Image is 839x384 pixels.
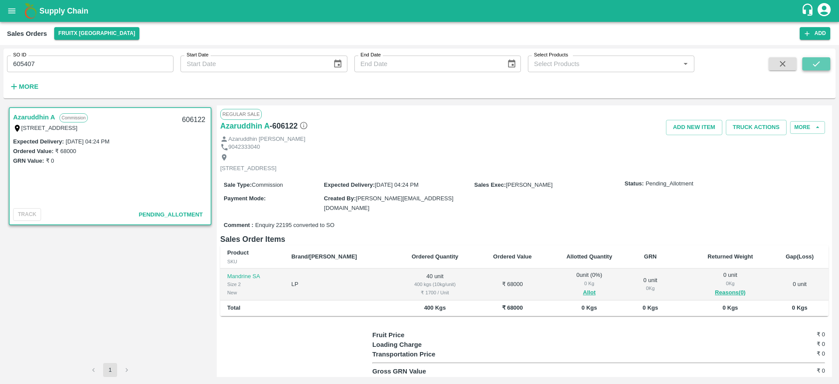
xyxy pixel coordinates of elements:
[177,110,211,130] div: 606122
[103,363,117,377] button: page 1
[493,253,532,260] b: Ordered Value
[224,182,252,188] label: Sale Type :
[680,58,691,70] button: Open
[476,269,548,300] td: ₹ 68000
[2,1,22,21] button: open drawer
[372,340,485,349] p: Loading Charge
[180,56,326,72] input: Start Date
[224,195,266,202] label: Payment Mode :
[227,272,277,281] p: Mandrine SA
[252,182,283,188] span: Commission
[502,304,523,311] b: ₹ 68000
[227,258,277,265] div: SKU
[13,157,44,164] label: GRN Value:
[555,271,623,297] div: 0 unit ( 0 %)
[187,52,208,59] label: Start Date
[220,109,262,119] span: Regular Sale
[13,112,55,123] a: Azaruddhin A
[555,279,623,287] div: 0 Kg
[801,3,816,19] div: customer-support
[792,304,807,311] b: 0 Kgs
[722,304,738,311] b: 0 Kgs
[361,52,381,59] label: End Date
[66,138,109,145] label: [DATE] 04:24 PM
[534,52,568,59] label: Select Products
[13,148,53,154] label: Ordered Value:
[372,367,485,376] p: Gross GRN Value
[354,56,500,72] input: End Date
[749,330,825,339] h6: ₹ 0
[503,56,520,72] button: Choose date
[697,271,764,297] div: 0 unit
[39,7,88,15] b: Supply Chain
[400,280,469,288] div: 400 kgs (10kg/unit)
[22,2,39,20] img: logo
[372,349,485,359] p: Transportation Price
[645,180,693,188] span: Pending_Allotment
[229,143,260,151] p: 9042333040
[749,367,825,375] h6: ₹ 0
[139,211,203,218] span: Pending_Allotment
[13,138,64,145] label: Expected Delivery :
[749,340,825,349] h6: ₹ 0
[786,253,814,260] b: Gap(Loss)
[284,269,394,300] td: LP
[227,249,249,256] b: Product
[583,288,596,298] button: Allot
[7,56,173,72] input: Enter SO ID
[566,253,612,260] b: Allotted Quantity
[229,135,305,143] p: Azaruddhin [PERSON_NAME]
[7,79,41,94] button: More
[506,182,553,188] span: [PERSON_NAME]
[637,284,663,292] div: 0 Kg
[771,269,829,300] td: 0 unit
[21,125,78,131] label: [STREET_ADDRESS]
[227,289,277,297] div: New
[624,180,644,188] label: Status:
[224,221,253,230] label: Comment :
[530,58,677,70] input: Select Products
[666,120,722,135] button: Add NEW ITEM
[424,304,446,311] b: 400 Kgs
[220,164,277,173] p: [STREET_ADDRESS]
[19,83,38,90] strong: More
[55,148,76,154] label: ₹ 68000
[7,28,47,39] div: Sales Orders
[54,27,140,40] button: Select DC
[800,27,830,40] button: Add
[582,304,597,311] b: 0 Kgs
[749,349,825,358] h6: ₹ 0
[697,288,764,298] button: Reasons(0)
[707,253,753,260] b: Returned Weight
[644,253,657,260] b: GRN
[372,330,485,340] p: Fruit Price
[643,304,658,311] b: 0 Kgs
[227,304,240,311] b: Total
[790,121,825,134] button: More
[13,52,26,59] label: SO ID
[474,182,506,188] label: Sales Exec :
[400,289,469,297] div: ₹ 1700 / Unit
[324,195,453,211] span: [PERSON_NAME][EMAIL_ADDRESS][DOMAIN_NAME]
[324,195,356,202] label: Created By :
[59,113,88,122] p: Commission
[412,253,458,260] b: Ordered Quantity
[726,120,787,135] button: Truck Actions
[393,269,476,300] td: 40 unit
[227,280,277,288] div: Size 2
[220,120,270,132] a: Azaruddhin A
[270,120,308,132] h6: - 606122
[220,233,829,245] h6: Sales Order Items
[816,2,832,20] div: account of current user
[324,182,374,188] label: Expected Delivery :
[697,279,764,287] div: 0 Kg
[46,157,54,164] label: ₹ 0
[375,182,419,188] span: [DATE] 04:24 PM
[637,276,663,293] div: 0 unit
[291,253,357,260] b: Brand/[PERSON_NAME]
[39,5,801,17] a: Supply Chain
[329,56,346,72] button: Choose date
[85,363,135,377] nav: pagination navigation
[255,221,334,230] span: Enquiry 22195 converted to SO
